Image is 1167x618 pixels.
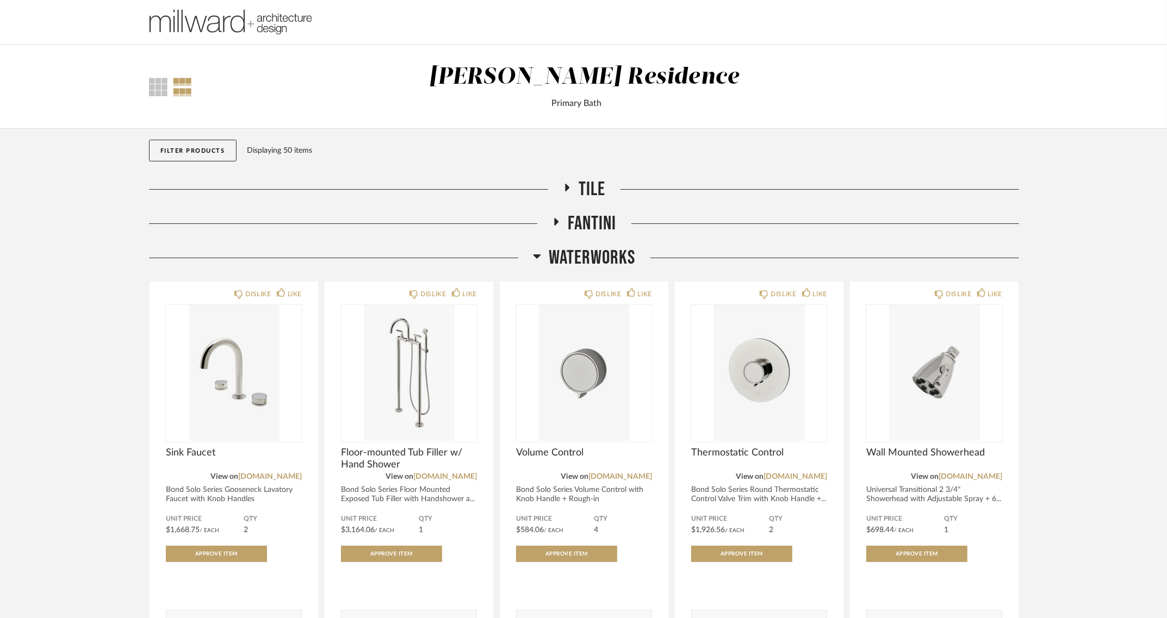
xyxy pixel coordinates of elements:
span: Approve Item [545,551,588,557]
span: Approve Item [721,551,763,557]
span: View on [736,473,763,480]
button: Approve Item [166,546,267,562]
div: Universal Transitional 2 3/4" Showerhead with Adjustable Spray + 6... [866,485,1002,504]
div: [PERSON_NAME] Residence [429,66,740,89]
button: Approve Item [691,546,792,562]
span: 2 [769,526,773,534]
img: undefined [341,305,477,441]
span: QTY [244,515,302,523]
span: Unit Price [516,515,594,523]
span: QTY [594,515,652,523]
span: Waterworks [549,246,636,270]
span: Tile [579,178,606,201]
div: Bond Solo Series Round Thermostatic Control Valve Trim with Knob Handle +... [691,485,827,504]
div: LIKE [638,289,652,299]
a: [DOMAIN_NAME] [413,473,477,480]
button: Approve Item [516,546,617,562]
span: Unit Price [166,515,244,523]
button: Filter Products [149,140,237,161]
span: 4 [594,526,598,534]
span: View on [561,473,588,480]
img: undefined [516,305,652,441]
div: DISLIKE [595,289,621,299]
span: / Each [200,528,219,533]
span: Fantini [568,212,617,235]
span: $3,164.06 [341,526,375,534]
span: Unit Price [691,515,769,523]
img: 1c8471d9-0066-44f3-9f8a-5d48d5a8bb4f.png [149,1,312,44]
span: Unit Price [866,515,944,523]
a: [DOMAIN_NAME] [939,473,1002,480]
div: Bond Solo Series Volume Control with Knob Handle + Rough-in [516,485,652,504]
div: DISLIKE [771,289,796,299]
span: / Each [544,528,563,533]
span: / Each [375,528,394,533]
span: / Each [894,528,914,533]
span: Thermostatic Control [691,447,827,459]
span: $584.06 [516,526,544,534]
span: / Each [725,528,744,533]
div: LIKE [988,289,1002,299]
div: DISLIKE [420,289,446,299]
span: Floor-mounted Tub Filler w/ Hand Shower [341,447,477,471]
span: Volume Control [516,447,652,459]
span: Sink Faucet [166,447,302,459]
span: Approve Item [370,551,413,557]
a: [DOMAIN_NAME] [238,473,302,480]
div: LIKE [813,289,827,299]
span: Wall Mounted Showerhead [866,447,1002,459]
a: [DOMAIN_NAME] [763,473,827,480]
span: QTY [944,515,1002,523]
div: LIKE [288,289,302,299]
img: undefined [691,305,827,441]
span: Unit Price [341,515,419,523]
div: Bond Solo Series Floor Mounted Exposed Tub Filler with Handshower a... [341,485,477,504]
span: Approve Item [195,551,238,557]
span: View on [911,473,939,480]
span: 1 [419,526,423,534]
div: DISLIKE [245,289,271,299]
img: undefined [866,305,1002,441]
div: Bond Solo Series Gooseneck Lavatory Faucet with Knob Handles [166,485,302,504]
img: undefined [166,305,302,441]
span: $698.44 [866,526,894,534]
div: DISLIKE [946,289,971,299]
span: $1,668.75 [166,526,200,534]
span: 1 [944,526,948,534]
div: LIKE [463,289,477,299]
span: QTY [419,515,477,523]
a: [DOMAIN_NAME] [588,473,652,480]
div: Displaying 50 items [247,145,1014,157]
button: Approve Item [341,546,442,562]
button: Approve Item [866,546,967,562]
div: Primary Bath [297,97,856,110]
span: Approve Item [896,551,938,557]
span: QTY [769,515,827,523]
span: $1,926.56 [691,526,725,534]
span: View on [386,473,413,480]
span: 2 [244,526,248,534]
span: View on [210,473,238,480]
